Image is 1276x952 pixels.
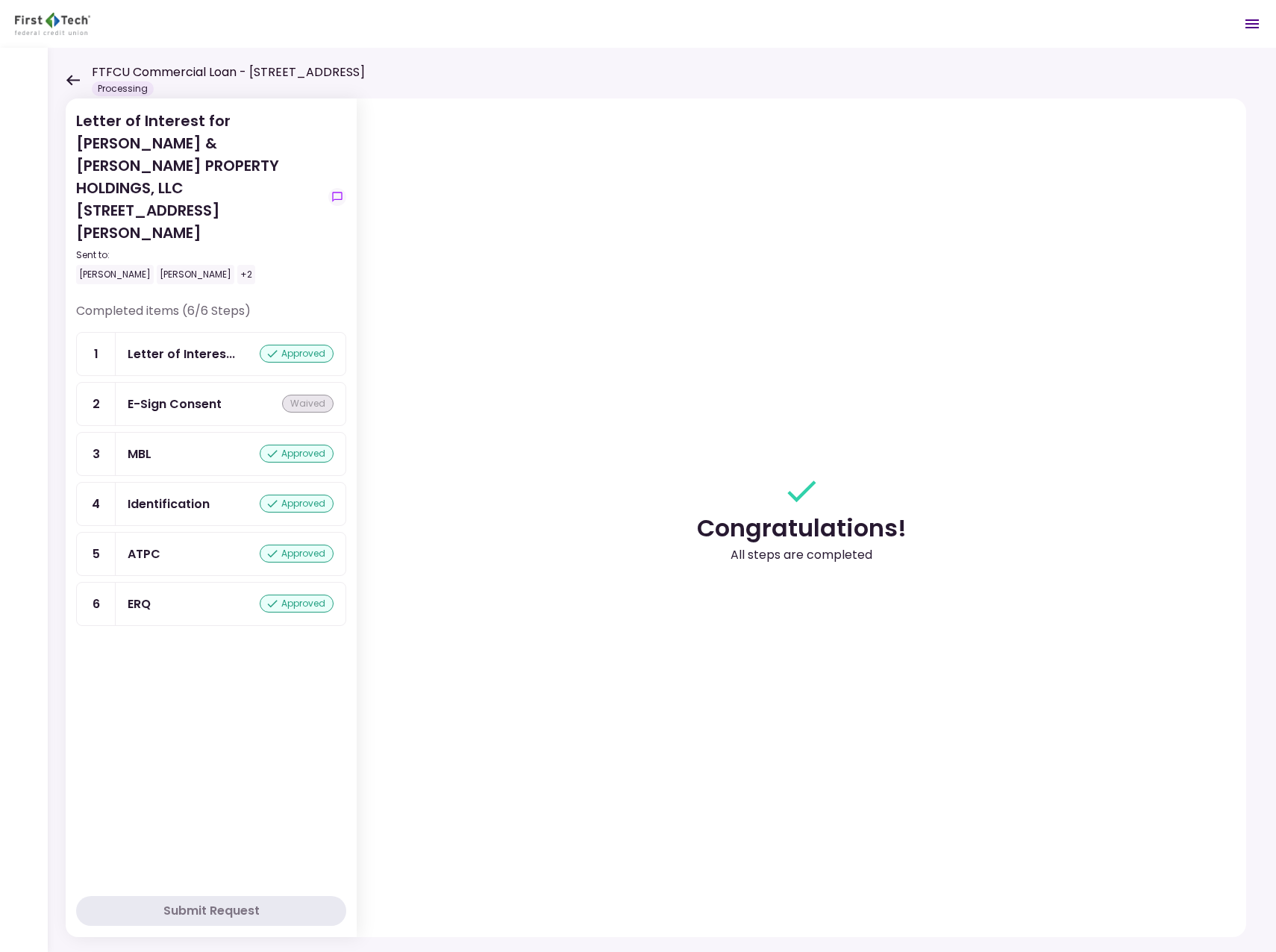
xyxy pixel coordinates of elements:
div: 2 [77,383,116,425]
div: ERQ [128,595,151,613]
h1: FTFCU Commercial Loan - [STREET_ADDRESS] [92,63,365,81]
div: approved [260,545,334,563]
div: Letter of Interest for [PERSON_NAME] & [PERSON_NAME] PROPERTY HOLDINGS, LLC [STREET_ADDRESS][PERS... [76,110,322,284]
button: show-messages [328,188,346,206]
div: approved [260,345,334,363]
div: 6 [77,583,116,625]
div: 4 [77,483,116,525]
a: 1Letter of Interestapproved [76,332,346,376]
div: MBL [128,445,151,463]
div: 5 [77,533,116,575]
div: Completed items (6/6 Steps) [76,302,346,332]
div: Congratulations! [697,510,907,546]
div: 1 [77,333,116,375]
div: E-Sign Consent [128,395,222,413]
div: +2 [237,265,255,284]
div: 3 [77,433,116,475]
div: Processing [92,81,154,96]
button: Submit Request [76,896,346,926]
div: Submit Request [163,902,260,920]
img: Partner icon [15,13,90,35]
a: 3MBLapproved [76,432,346,476]
div: Identification [128,495,210,513]
div: [PERSON_NAME] [76,265,154,284]
a: 5ATPCapproved [76,532,346,576]
div: All steps are completed [731,546,872,564]
div: approved [260,495,334,513]
a: 6ERQapproved [76,582,346,626]
a: 2E-Sign Consentwaived [76,382,346,426]
div: ATPC [128,545,160,563]
div: [PERSON_NAME] [157,265,234,284]
div: Sent to: [76,248,322,262]
a: 4Identificationapproved [76,482,346,526]
div: approved [260,445,334,463]
button: Open menu [1234,6,1270,42]
div: waived [282,395,334,413]
div: approved [260,595,334,613]
div: Letter of Interest [128,345,235,363]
